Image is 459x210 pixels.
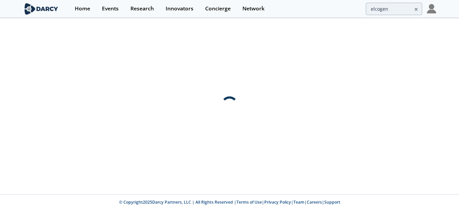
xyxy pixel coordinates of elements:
div: Network [242,6,265,11]
input: Advanced Search [366,3,422,15]
img: logo-wide.svg [23,3,60,15]
a: Team [293,199,304,205]
div: Home [75,6,90,11]
div: Research [130,6,154,11]
img: Profile [427,4,436,13]
div: Concierge [205,6,231,11]
a: Terms of Use [236,199,262,205]
p: © Copyright 2025 Darcy Partners, LLC | All Rights Reserved | | | | | [24,199,435,205]
div: Events [102,6,119,11]
a: Support [324,199,340,205]
a: Careers [307,199,322,205]
div: Innovators [166,6,193,11]
a: Privacy Policy [264,199,291,205]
